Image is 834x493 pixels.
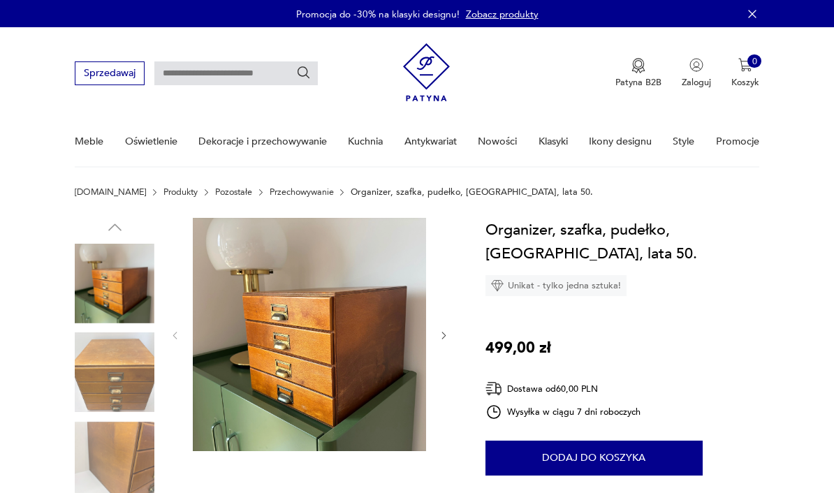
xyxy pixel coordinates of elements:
[403,38,450,106] img: Patyna - sklep z meblami i dekoracjami vintage
[404,117,457,165] a: Antykwariat
[615,58,661,89] a: Ikona medaluPatyna B2B
[193,218,426,451] img: Zdjęcie produktu Organizer, szafka, pudełko, Niemcy, lata 50.
[673,117,694,165] a: Style
[348,117,383,165] a: Kuchnia
[731,76,759,89] p: Koszyk
[747,54,761,68] div: 0
[75,70,144,78] a: Sprzedawaj
[125,117,177,165] a: Oświetlenie
[75,244,154,323] img: Zdjęcie produktu Organizer, szafka, pudełko, Niemcy, lata 50.
[163,187,198,197] a: Produkty
[485,380,502,397] img: Ikona dostawy
[716,117,759,165] a: Promocje
[296,66,312,81] button: Szukaj
[615,58,661,89] button: Patyna B2B
[215,187,252,197] a: Pozostałe
[270,187,334,197] a: Przechowywanie
[75,117,103,165] a: Meble
[682,58,711,89] button: Zaloguj
[351,187,593,197] p: Organizer, szafka, pudełko, [GEOGRAPHIC_DATA], lata 50.
[485,441,703,476] button: Dodaj do koszyka
[631,58,645,73] img: Ikona medalu
[738,58,752,72] img: Ikona koszyka
[75,187,146,197] a: [DOMAIN_NAME]
[485,380,641,397] div: Dostawa od 60,00 PLN
[539,117,568,165] a: Klasyki
[589,117,652,165] a: Ikony designu
[466,8,539,21] a: Zobacz produkty
[689,58,703,72] img: Ikonka użytkownika
[75,61,144,84] button: Sprzedawaj
[682,76,711,89] p: Zaloguj
[75,332,154,412] img: Zdjęcie produktu Organizer, szafka, pudełko, Niemcy, lata 50.
[491,279,504,292] img: Ikona diamentu
[615,76,661,89] p: Patyna B2B
[296,8,460,21] p: Promocja do -30% na klasyki designu!
[485,336,551,360] p: 499,00 zł
[485,404,641,420] div: Wysyłka w ciągu 7 dni roboczych
[485,218,759,265] h1: Organizer, szafka, pudełko, [GEOGRAPHIC_DATA], lata 50.
[478,117,517,165] a: Nowości
[198,117,327,165] a: Dekoracje i przechowywanie
[485,275,627,296] div: Unikat - tylko jedna sztuka!
[731,58,759,89] button: 0Koszyk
